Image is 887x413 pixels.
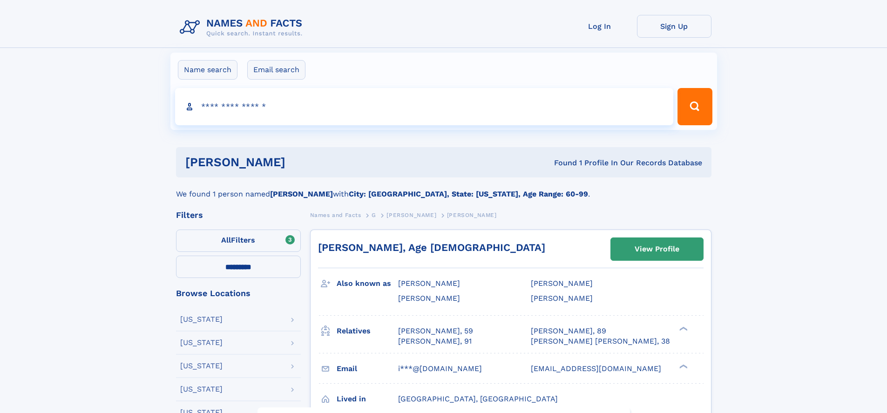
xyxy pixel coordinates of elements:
[310,209,361,221] a: Names and Facts
[398,394,558,403] span: [GEOGRAPHIC_DATA], [GEOGRAPHIC_DATA]
[635,238,679,260] div: View Profile
[386,212,436,218] span: [PERSON_NAME]
[398,279,460,288] span: [PERSON_NAME]
[677,363,688,369] div: ❯
[180,339,223,346] div: [US_STATE]
[447,212,497,218] span: [PERSON_NAME]
[180,362,223,370] div: [US_STATE]
[372,209,376,221] a: G
[270,190,333,198] b: [PERSON_NAME]
[531,279,593,288] span: [PERSON_NAME]
[221,236,231,244] span: All
[531,294,593,303] span: [PERSON_NAME]
[337,361,398,377] h3: Email
[531,364,661,373] span: [EMAIL_ADDRESS][DOMAIN_NAME]
[349,190,588,198] b: City: [GEOGRAPHIC_DATA], State: [US_STATE], Age Range: 60-99
[247,60,305,80] label: Email search
[398,364,482,373] span: i***@[DOMAIN_NAME]
[420,158,702,168] div: Found 1 Profile In Our Records Database
[398,336,472,346] a: [PERSON_NAME], 91
[180,386,223,393] div: [US_STATE]
[176,289,301,298] div: Browse Locations
[337,276,398,291] h3: Also known as
[677,88,712,125] button: Search Button
[531,326,606,336] a: [PERSON_NAME], 89
[372,212,376,218] span: G
[180,316,223,323] div: [US_STATE]
[637,15,711,38] a: Sign Up
[176,177,711,200] div: We found 1 person named with .
[398,326,473,336] a: [PERSON_NAME], 59
[386,209,436,221] a: [PERSON_NAME]
[178,60,237,80] label: Name search
[337,323,398,339] h3: Relatives
[176,211,301,219] div: Filters
[175,88,674,125] input: search input
[398,294,460,303] span: [PERSON_NAME]
[176,230,301,252] label: Filters
[176,15,310,40] img: Logo Names and Facts
[531,336,670,346] a: [PERSON_NAME] [PERSON_NAME], 38
[185,156,420,168] h1: [PERSON_NAME]
[611,238,703,260] a: View Profile
[337,391,398,407] h3: Lived in
[562,15,637,38] a: Log In
[677,325,688,332] div: ❯
[318,242,545,253] a: [PERSON_NAME], Age [DEMOGRAPHIC_DATA]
